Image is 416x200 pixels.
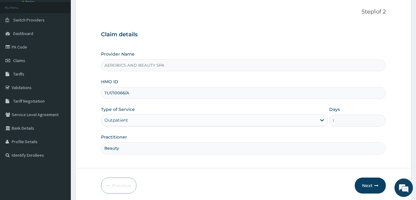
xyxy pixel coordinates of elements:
[101,134,127,140] label: Practitioner
[101,87,386,99] input: Enter HMO ID
[36,61,85,123] span: We're online!
[101,3,116,18] div: Minimize live chat window
[11,31,25,46] img: d_794563401_company_1708531726252_794563401
[101,51,135,57] label: Provider Name
[101,106,135,112] label: Type of Service
[101,142,386,154] input: Enter Name
[13,98,45,104] span: Tariff Negotiation
[101,9,386,15] p: Step 1 of 2
[101,31,386,38] h3: Claim details
[101,178,136,194] button: Previous
[101,79,118,85] label: HMO ID
[13,71,24,77] span: Tariffs
[3,134,117,155] textarea: Type your message and hit 'Enter'
[13,58,25,63] span: Claims
[13,31,33,36] span: Dashboard
[355,178,386,194] button: Next
[13,17,45,23] span: Switch Providers
[32,34,103,42] div: Chat with us now
[329,106,340,112] label: Days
